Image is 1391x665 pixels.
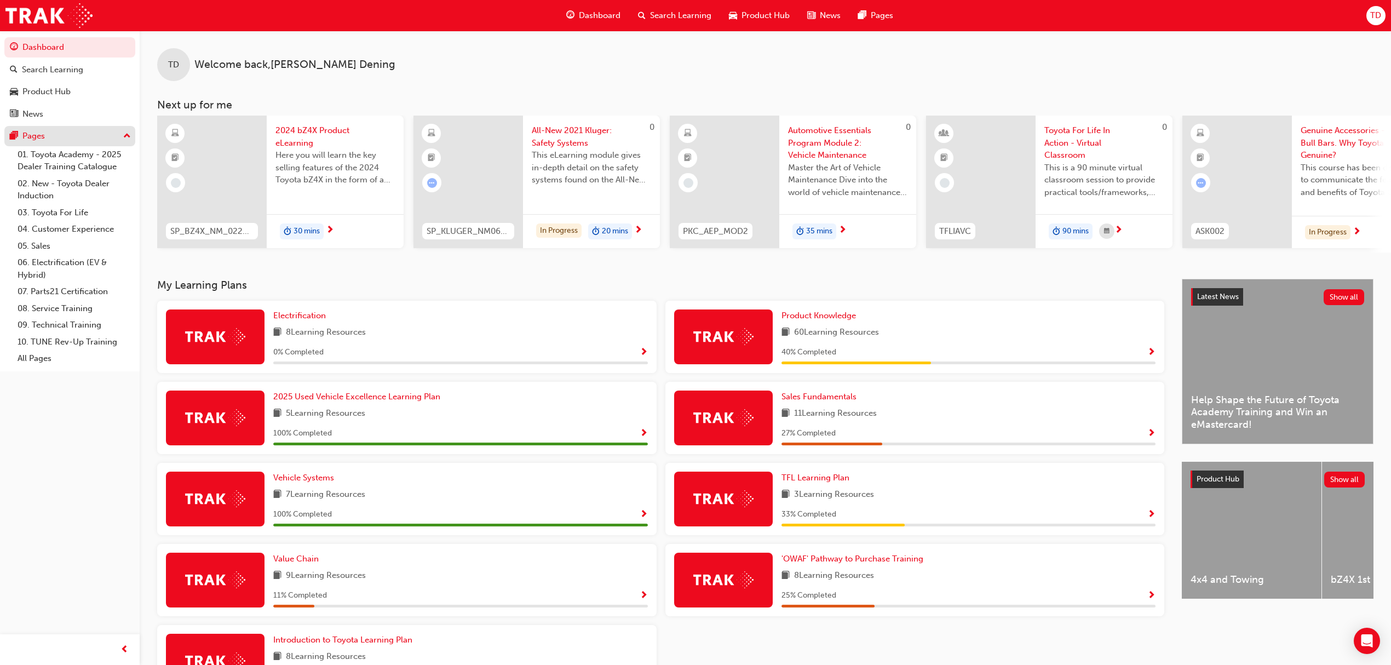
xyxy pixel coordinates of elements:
[798,4,849,27] a: news-iconNews
[1191,288,1364,306] a: Latest NewsShow all
[275,124,395,149] span: 2024 bZ4X Product eLearning
[4,82,135,102] a: Product Hub
[940,127,948,141] span: learningResourceType_INSTRUCTOR_LED-icon
[185,571,245,588] img: Trak
[683,225,748,238] span: PKC_AEP_MOD2
[781,392,857,402] span: Sales Fundamentals
[194,59,395,71] span: Welcome back , [PERSON_NAME] Dening
[640,508,648,521] button: Show Progress
[120,643,129,657] span: prev-icon
[1354,628,1380,654] div: Open Intercom Messenger
[849,4,902,27] a: pages-iconPages
[1197,292,1239,301] span: Latest News
[806,225,832,238] span: 35 mins
[171,178,181,188] span: learningRecordVerb_NONE-icon
[1147,510,1156,520] span: Show Progress
[742,9,790,22] span: Product Hub
[1062,225,1089,238] span: 90 mins
[1196,178,1206,188] span: learningRecordVerb_ATTEMPT-icon
[428,151,435,165] span: booktick-icon
[634,226,642,236] span: next-icon
[781,554,923,564] span: 'OWAF' Pathway to Purchase Training
[273,407,281,421] span: book-icon
[858,9,866,22] span: pages-icon
[693,328,754,345] img: Trak
[5,3,93,28] a: Trak
[10,131,18,141] span: pages-icon
[273,346,324,359] span: 0 % Completed
[275,149,395,186] span: Here you will learn the key selling features of the 2024 Toyota bZ4X in the form of a virtual 6-p...
[1353,227,1361,237] span: next-icon
[273,326,281,340] span: book-icon
[13,283,135,300] a: 07. Parts21 Certification
[185,409,245,426] img: Trak
[684,127,692,141] span: learningResourceType_ELEARNING-icon
[650,9,711,22] span: Search Learning
[794,488,874,502] span: 3 Learning Resources
[640,348,648,358] span: Show Progress
[693,490,754,507] img: Trak
[820,9,841,22] span: News
[794,407,877,421] span: 11 Learning Resources
[273,309,330,322] a: Electrification
[4,126,135,146] button: Pages
[781,569,790,583] span: book-icon
[871,9,893,22] span: Pages
[22,64,83,76] div: Search Learning
[781,309,860,322] a: Product Knowledge
[273,488,281,502] span: book-icon
[171,151,179,165] span: booktick-icon
[10,87,18,97] span: car-icon
[185,490,245,507] img: Trak
[939,225,971,238] span: TFLIAVC
[781,488,790,502] span: book-icon
[536,223,582,238] div: In Progress
[427,178,437,188] span: learningRecordVerb_ATTEMPT-icon
[171,127,179,141] span: learningResourceType_ELEARNING-icon
[640,591,648,601] span: Show Progress
[273,311,326,320] span: Electrification
[640,346,648,359] button: Show Progress
[286,569,366,583] span: 9 Learning Resources
[670,116,916,248] a: 0PKC_AEP_MOD2Automotive Essentials Program Module 2: Vehicle MaintenanceMaster the Art of Vehicle...
[781,473,849,483] span: TFL Learning Plan
[781,553,928,565] a: 'OWAF' Pathway to Purchase Training
[794,569,874,583] span: 8 Learning Resources
[273,553,323,565] a: Value Chain
[273,391,445,403] a: 2025 Used Vehicle Excellence Learning Plan
[273,554,319,564] span: Value Chain
[1044,162,1164,199] span: This is a 90 minute virtual classroom session to provide practical tools/frameworks, behaviours a...
[1191,394,1364,431] span: Help Shape the Future of Toyota Academy Training and Win an eMastercard!
[1147,508,1156,521] button: Show Progress
[10,65,18,75] span: search-icon
[10,43,18,53] span: guage-icon
[157,116,404,248] a: SP_BZ4X_NM_0224_EL012024 bZ4X Product eLearningHere you will learn the key selling features of th...
[13,175,135,204] a: 02. New - Toyota Dealer Induction
[640,429,648,439] span: Show Progress
[1324,289,1365,305] button: Show all
[157,279,1164,291] h3: My Learning Plans
[273,650,281,664] span: book-icon
[684,151,692,165] span: booktick-icon
[13,146,135,175] a: 01. Toyota Academy - 2025 Dealer Training Catalogue
[427,225,510,238] span: SP_KLUGER_NM0621_EL04
[13,221,135,238] a: 04. Customer Experience
[286,326,366,340] span: 8 Learning Resources
[1197,151,1204,165] span: booktick-icon
[123,129,131,144] span: up-icon
[640,510,648,520] span: Show Progress
[640,427,648,440] button: Show Progress
[185,328,245,345] img: Trak
[557,4,629,27] a: guage-iconDashboard
[428,127,435,141] span: learningResourceType_ELEARNING-icon
[273,427,332,440] span: 100 % Completed
[1147,589,1156,603] button: Show Progress
[1305,225,1350,240] div: In Progress
[286,488,365,502] span: 7 Learning Resources
[693,571,754,588] img: Trak
[413,116,660,248] a: 0SP_KLUGER_NM0621_EL04All-New 2021 Kluger: Safety SystemsThis eLearning module gives in-depth det...
[13,317,135,334] a: 09. Technical Training
[1191,471,1365,488] a: Product HubShow all
[273,508,332,521] span: 100 % Completed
